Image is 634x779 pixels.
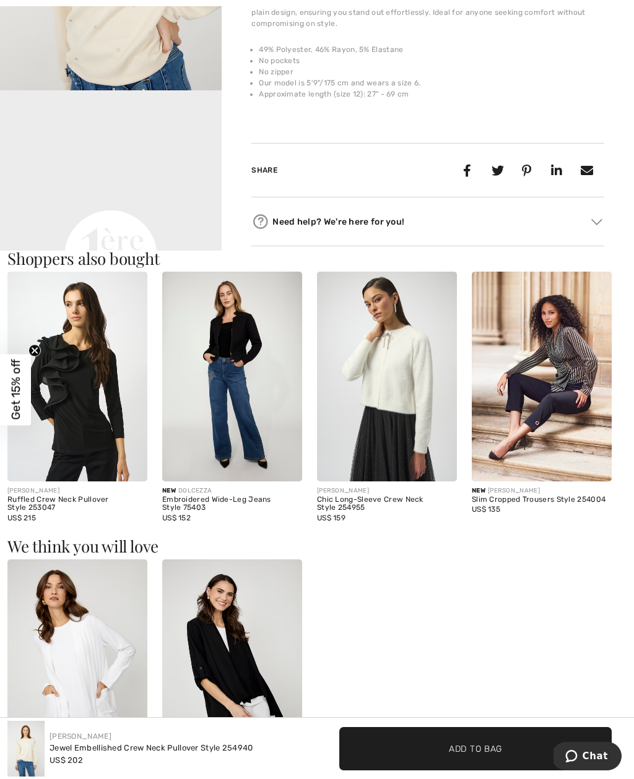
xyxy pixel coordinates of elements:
li: No pockets [259,55,604,66]
span: US$ 135 [472,505,500,514]
img: Arrow2.svg [591,219,602,225]
img: Open Front Casual Cardigan Style 33930 [162,559,302,769]
li: Our model is 5'9"/175 cm and wears a size 6. [259,77,604,88]
div: Chic Long-Sleeve Crew Neck Style 254955 [317,496,457,513]
li: 49% Polyester, 46% Rayon, 5% Elastane [259,44,604,55]
div: DOLCEZZA [162,486,302,496]
span: US$ 202 [50,755,83,765]
span: US$ 152 [162,514,191,522]
div: Jewel Embellished Crew Neck Pullover Style 254940 [50,742,253,754]
div: Embroidered Wide-Leg Jeans Style 75403 [162,496,302,513]
img: Chic Long-Sleeve Crew Neck Style 254955 [317,272,457,481]
iframe: Opens a widget where you can chat to one of our agents [554,742,622,773]
button: Add to Bag [339,727,612,770]
span: New [162,487,176,494]
a: [PERSON_NAME] [50,732,111,741]
span: Get 15% off [9,359,23,420]
img: Embroidered Wide-Leg Jeans Style 75403 [162,272,302,481]
div: [PERSON_NAME] [317,486,457,496]
span: Add to Bag [449,742,502,755]
img: Slim Cropped Trousers Style 254004 [472,272,612,481]
span: US$ 159 [317,514,345,522]
div: Slim Cropped Trousers Style 254004 [472,496,612,504]
span: Share [251,166,277,174]
h3: Shoppers also bought [7,251,627,267]
button: Close teaser [28,344,41,356]
img: Jewel Embellished Crew Neck Pullover Style 254940 [7,721,45,777]
li: No zipper [259,66,604,77]
span: US$ 215 [7,514,36,522]
h3: We think you will love [7,538,627,554]
div: Ruffled Crew Neck Pullover Style 253047 [7,496,147,513]
li: Approximate length (size 12): 27" - 69 cm [259,88,604,100]
div: [PERSON_NAME] [472,486,612,496]
div: [PERSON_NAME] [7,486,147,496]
div: Need help? We're here for you! [251,212,604,231]
span: New [472,487,485,494]
img: Open-Front Relaxed Fit Cardigan Style 33978 [7,559,147,769]
img: Ruffled Crew Neck Pullover Style 253047 [7,272,147,481]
